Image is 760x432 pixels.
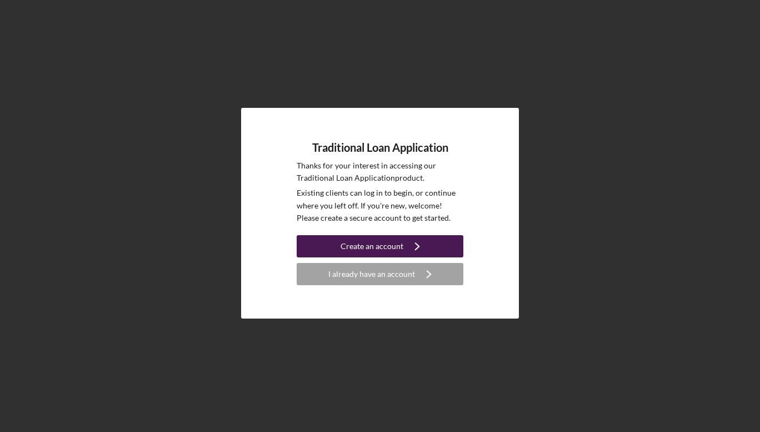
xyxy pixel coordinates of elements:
button: Create an account [297,235,463,257]
p: Thanks for your interest in accessing our Traditional Loan Application product. [297,160,463,185]
div: I already have an account [328,263,415,285]
div: Create an account [341,235,403,257]
a: Create an account [297,235,463,260]
h4: Traditional Loan Application [312,141,448,154]
p: Existing clients can log in to begin, or continue where you left off. If you're new, welcome! Ple... [297,187,463,224]
button: I already have an account [297,263,463,285]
